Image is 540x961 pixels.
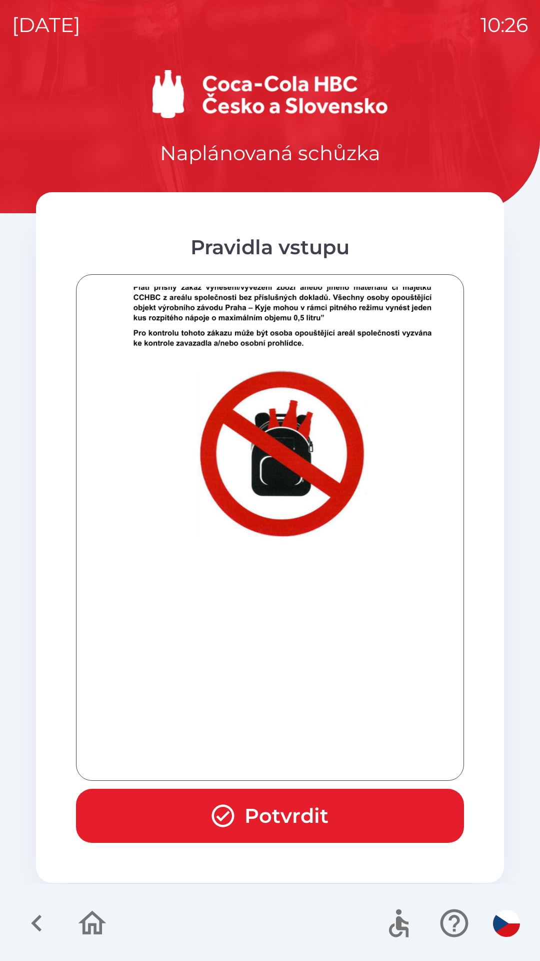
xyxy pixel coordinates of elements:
[480,10,528,40] p: 10:26
[493,910,520,937] img: cs flag
[160,138,380,168] p: Naplánovaná schůzka
[76,789,464,843] button: Potvrdit
[88,238,476,740] img: 8ACAgQIECBAgAABAhkBgZC5whACBAgQIECAAAECf4EBZgLcOhrudfsAAAAASUVORK5CYII=
[12,10,80,40] p: [DATE]
[76,232,464,262] div: Pravidla vstupu
[36,70,504,118] img: Logo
